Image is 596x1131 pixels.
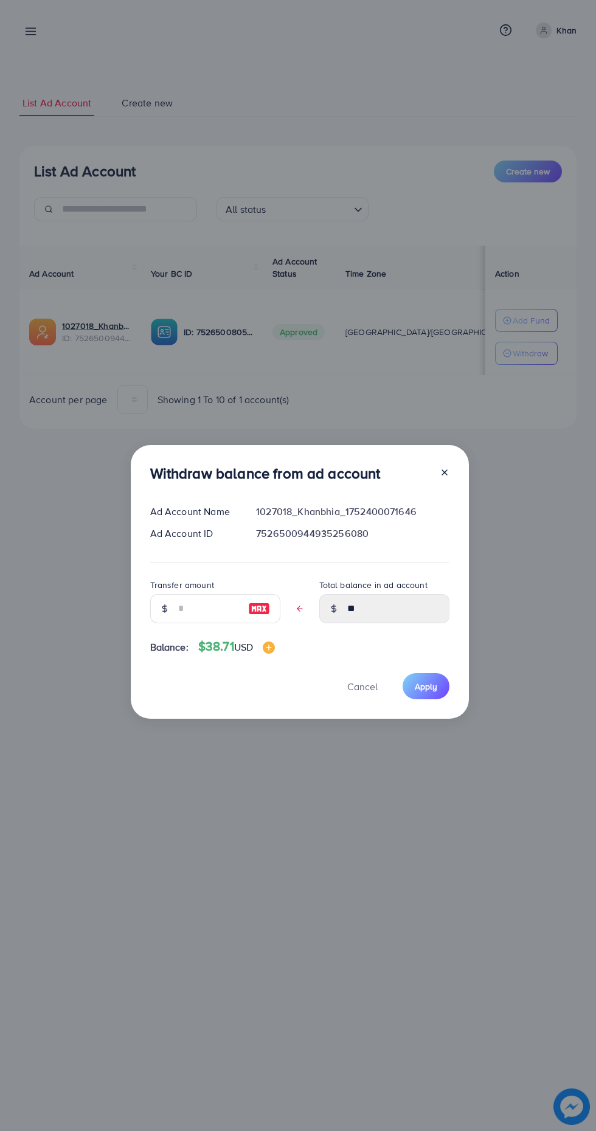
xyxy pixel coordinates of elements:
[332,673,393,699] button: Cancel
[198,639,275,654] h4: $38.71
[246,505,459,519] div: 1027018_Khanbhia_1752400071646
[140,505,247,519] div: Ad Account Name
[403,673,449,699] button: Apply
[150,465,381,482] h3: Withdraw balance from ad account
[248,601,270,616] img: image
[150,640,189,654] span: Balance:
[246,527,459,541] div: 7526500944935256080
[234,640,253,654] span: USD
[415,680,437,693] span: Apply
[319,579,428,591] label: Total balance in ad account
[140,527,247,541] div: Ad Account ID
[150,579,214,591] label: Transfer amount
[347,680,378,693] span: Cancel
[263,642,275,654] img: image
